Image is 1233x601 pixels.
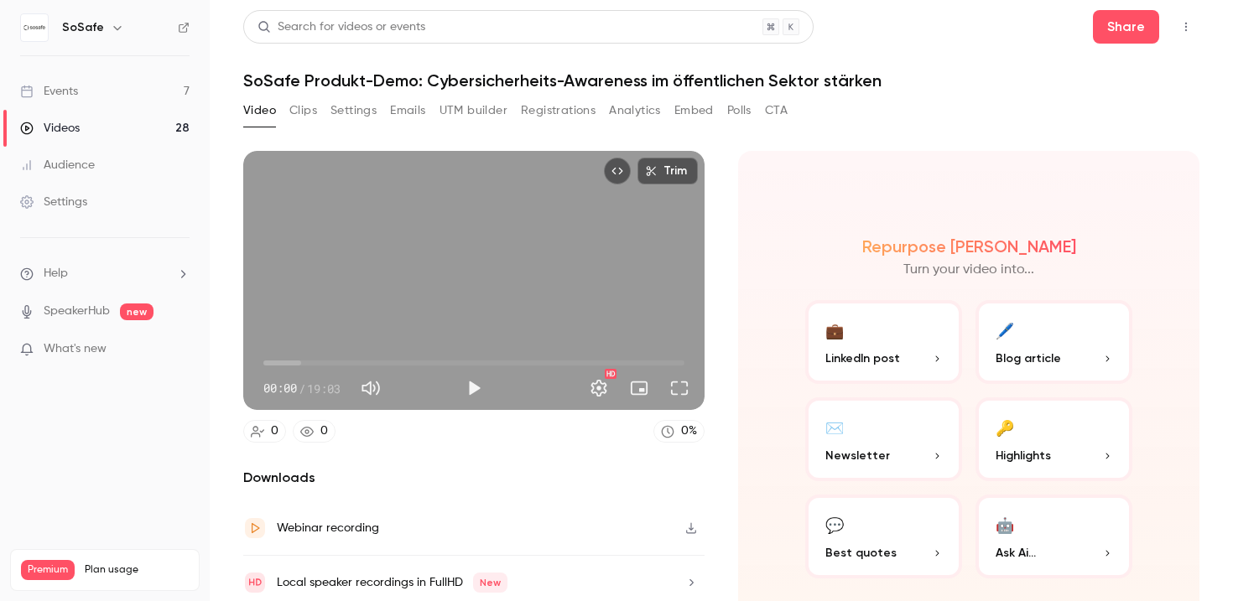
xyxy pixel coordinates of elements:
button: 🖊️Blog article [975,300,1132,384]
a: SpeakerHub [44,303,110,320]
div: Events [20,83,78,100]
button: Embed [674,97,714,124]
button: Registrations [521,97,596,124]
span: new [120,303,153,320]
h2: Repurpose [PERSON_NAME] [862,236,1076,256]
button: UTM builder [440,97,507,124]
button: 💬Best quotes [805,495,962,578]
div: 00:00 [263,380,341,397]
h6: SoSafe [62,19,104,36]
button: Top Bar Actions [1173,13,1199,40]
div: Settings [20,194,87,210]
button: Clips [289,97,317,124]
a: 0% [653,420,705,443]
div: Local speaker recordings in FullHD [277,573,507,593]
p: Turn your video into... [903,260,1034,280]
div: 0 % [681,422,697,440]
button: Turn on miniplayer [622,371,656,405]
div: Audience [20,157,95,174]
div: 💬 [825,511,844,537]
button: 🤖Ask Ai... [975,495,1132,578]
h1: SoSafe Produkt-Demo: Cybersicherheits-Awareness im öffentlichen Sektor stärken [243,70,1199,91]
span: Premium [21,560,75,580]
span: / [299,380,305,397]
span: New [473,573,507,593]
div: 💼 [825,317,844,343]
button: CTA [765,97,788,124]
div: Webinar recording [277,518,379,538]
button: Mute [354,371,388,405]
button: ✉️Newsletter [805,397,962,481]
button: Share [1093,10,1159,44]
span: Newsletter [825,447,890,464]
button: Play [457,371,491,405]
span: 00:00 [263,380,297,397]
span: LinkedIn post [825,350,900,367]
div: Videos [20,120,80,137]
div: 🤖 [996,511,1014,537]
button: Settings [330,97,377,124]
span: Best quotes [825,544,897,562]
h2: Downloads [243,468,705,488]
span: What's new [44,340,107,358]
div: 🔑 [996,414,1014,440]
a: 0 [243,420,286,443]
div: 0 [320,422,328,440]
button: Embed video [604,158,631,184]
button: Analytics [609,97,661,124]
img: SoSafe [21,14,48,41]
div: HD [605,369,616,379]
a: 0 [293,420,336,443]
div: Search for videos or events [258,18,425,36]
div: 🖊️ [996,317,1014,343]
span: 19:03 [307,380,341,397]
button: Video [243,97,276,124]
button: 🔑Highlights [975,397,1132,481]
span: Ask Ai... [996,544,1036,562]
span: Help [44,265,68,282]
button: Full screen [663,371,696,405]
span: Blog article [996,350,1061,367]
button: Trim [637,158,698,184]
button: Emails [390,97,425,124]
span: Plan usage [85,563,189,577]
div: 0 [271,422,278,440]
div: ✉️ [825,414,844,440]
span: Highlights [996,447,1051,464]
button: Polls [727,97,752,124]
li: help-dropdown-opener [20,265,190,282]
button: 💼LinkedIn post [805,300,962,384]
button: Settings [582,371,616,405]
iframe: Noticeable Trigger [169,342,190,357]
